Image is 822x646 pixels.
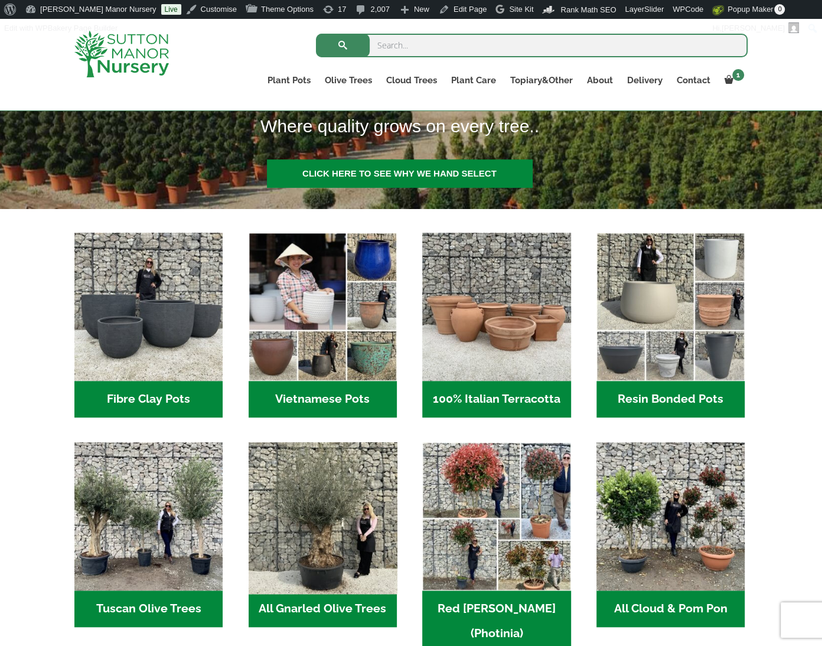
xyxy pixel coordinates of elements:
[444,72,503,89] a: Plant Care
[74,442,223,627] a: Visit product category Tuscan Olive Trees
[422,233,570,381] img: Home - 1B137C32 8D99 4B1A AA2F 25D5E514E47D 1 105 c
[422,233,570,417] a: Visit product category 100% Italian Terracotta
[379,72,444,89] a: Cloud Trees
[74,381,223,417] h2: Fibre Clay Pots
[249,442,397,627] a: Visit product category All Gnarled Olive Trees
[732,69,744,81] span: 1
[161,4,181,15] a: Live
[316,34,748,57] input: Search...
[509,5,533,14] span: Site Kit
[318,72,379,89] a: Olive Trees
[74,31,169,77] img: logo
[708,19,804,38] a: Hi,
[249,590,397,627] h2: All Gnarled Olive Trees
[670,72,717,89] a: Contact
[560,5,616,14] span: Rank Math SEO
[74,233,223,417] a: Visit product category Fibre Clay Pots
[422,442,570,590] img: Home - F5A23A45 75B5 4929 8FB2 454246946332
[596,590,745,627] h2: All Cloud & Pom Pon
[620,72,670,89] a: Delivery
[244,439,400,595] img: Home - 5833C5B7 31D0 4C3A 8E42 DB494A1738DB
[74,233,223,381] img: Home - 8194B7A3 2818 4562 B9DD 4EBD5DC21C71 1 105 c 1
[596,233,745,417] a: Visit product category Resin Bonded Pots
[596,381,745,417] h2: Resin Bonded Pots
[74,590,223,627] h2: Tuscan Olive Trees
[503,72,580,89] a: Topiary&Other
[717,72,748,89] a: 1
[596,233,745,381] img: Home - 67232D1B A461 444F B0F6 BDEDC2C7E10B 1 105 c
[74,442,223,590] img: Home - 7716AD77 15EA 4607 B135 B37375859F10
[422,381,570,417] h2: 100% Italian Terracotta
[722,24,785,32] span: [PERSON_NAME]
[580,72,620,89] a: About
[596,442,745,627] a: Visit product category All Cloud & Pom Pon
[260,72,318,89] a: Plant Pots
[249,381,397,417] h2: Vietnamese Pots
[249,233,397,417] a: Visit product category Vietnamese Pots
[596,442,745,590] img: Home - A124EB98 0980 45A7 B835 C04B779F7765
[774,4,785,15] span: 0
[249,233,397,381] img: Home - 6E921A5B 9E2F 4B13 AB99 4EF601C89C59 1 105 c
